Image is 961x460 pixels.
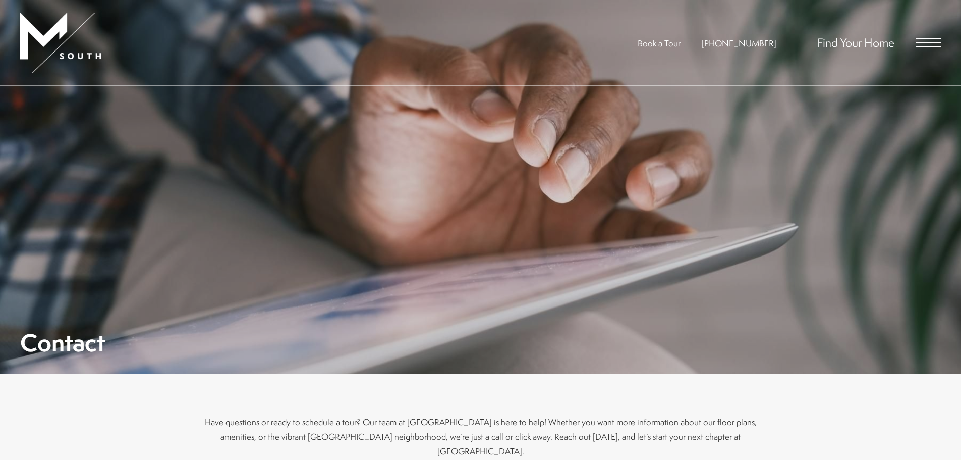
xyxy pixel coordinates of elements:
[20,331,105,354] h1: Contact
[702,37,776,49] a: Call Us at 813-570-8014
[702,37,776,49] span: [PHONE_NUMBER]
[638,37,681,49] a: Book a Tour
[20,13,101,73] img: MSouth
[203,415,758,458] p: Have questions or ready to schedule a tour? Our team at [GEOGRAPHIC_DATA] is here to help! Whethe...
[817,34,894,50] a: Find Your Home
[916,38,941,47] button: Open Menu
